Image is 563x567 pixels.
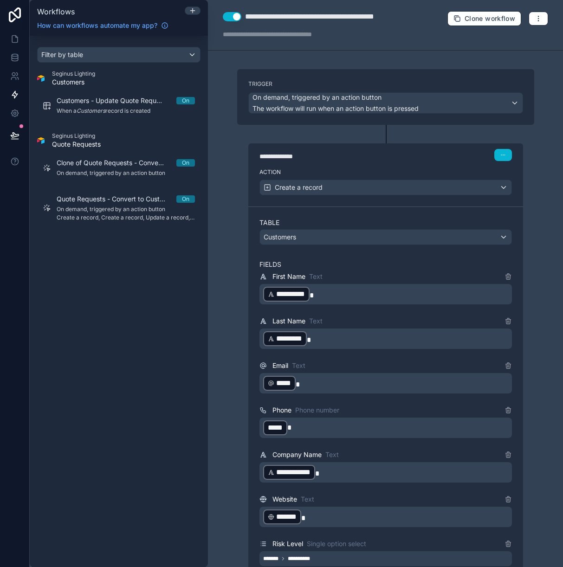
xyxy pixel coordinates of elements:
a: Customers - Update Quote Request Collection FieldOnWhen aCustomersrecord is created [37,90,201,121]
a: How can workflows automate my app? [33,21,172,30]
label: Action [259,168,512,176]
span: Customers [52,77,95,87]
span: Workflows [37,7,75,16]
img: Airtable Logo [37,137,45,144]
a: Quote Requests - Convert to Customer & ProjectOnOn demand, triggered by an action buttonCreate a ... [37,189,201,227]
span: Phone number [295,406,339,415]
em: Customers [77,107,105,114]
span: Email [272,361,288,370]
button: Create a record [259,180,512,195]
div: On [182,97,189,104]
span: Last Name [272,316,305,326]
button: Clone workflow [447,11,521,26]
button: On demand, triggered by an action buttonThe workflow will run when an action button is pressed [248,92,523,114]
span: On demand, triggered by an action button [57,206,195,213]
div: scrollable content [30,36,208,567]
span: On demand, triggered by an action button [57,169,195,177]
label: Trigger [248,80,523,88]
span: Create a record [275,183,323,192]
span: Customers [264,232,296,242]
button: Filter by table [37,47,201,63]
span: Company Name [272,450,322,459]
span: Create a record, Create a record, Update a record, Create a record [57,214,195,221]
span: Seginus Lighting [52,132,101,140]
span: How can workflows automate my app? [37,21,157,30]
span: Risk Level [272,539,303,548]
span: Filter by table [41,51,83,58]
div: On [182,159,189,167]
div: On [182,195,189,203]
span: Text [309,316,323,326]
label: Fields [259,260,512,269]
span: Seginus Lighting [52,70,95,77]
span: Text [309,272,323,281]
span: Text [292,361,305,370]
img: Airtable Logo [37,75,45,82]
span: Single option select [307,539,366,548]
span: Text [301,495,314,504]
label: Table [259,218,512,227]
span: Clone of Quote Requests - Convert to Customer & Project [57,158,176,168]
span: Quote Requests [52,140,101,149]
span: Clone workflow [465,14,515,23]
span: Website [272,495,297,504]
a: Clone of Quote Requests - Convert to Customer & ProjectOnOn demand, triggered by an action button [37,153,201,183]
span: On demand, triggered by an action button [252,93,382,102]
button: Customers [259,229,512,245]
span: Quote Requests - Convert to Customer & Project [57,194,176,204]
span: Text [325,450,339,459]
span: Phone [272,406,291,415]
span: When a record is created [57,107,195,115]
span: First Name [272,272,305,281]
span: Customers - Update Quote Request Collection Field [57,96,176,105]
span: The workflow will run when an action button is pressed [252,104,419,112]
